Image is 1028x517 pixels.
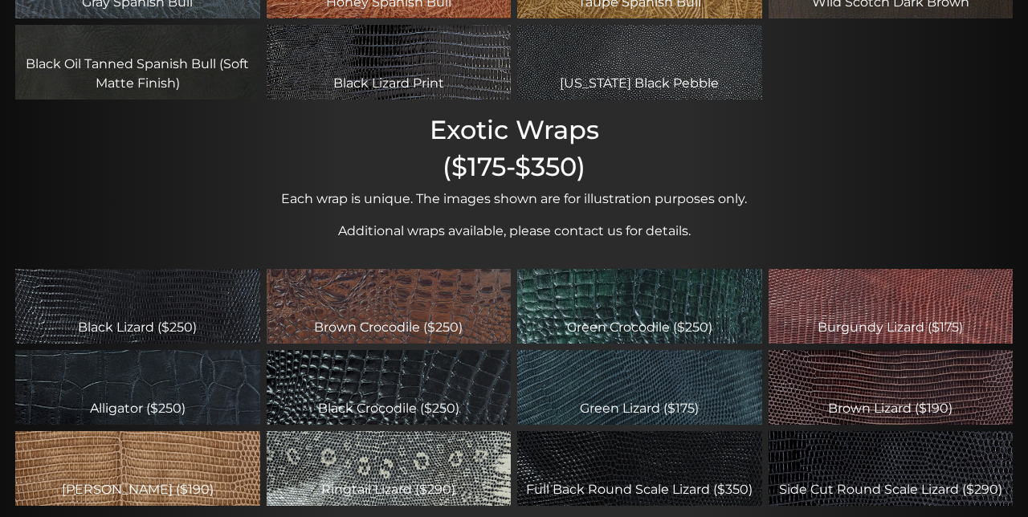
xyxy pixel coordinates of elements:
[517,431,762,506] div: Full Back Round Scale Lizard ($350)
[267,269,512,344] div: Brown Crocodile ($250)
[267,350,512,425] div: Black Crocodile ($250)
[769,269,1014,344] div: Burgundy Lizard ($175)
[15,350,260,425] div: Alligator ($250)
[517,350,762,425] div: Green Lizard ($175)
[15,431,260,506] div: [PERSON_NAME] ($190)
[15,25,260,100] div: Black Oil Tanned Spanish Bull (Soft Matte Finish)
[769,350,1014,425] div: Brown Lizard ($190)
[15,269,260,344] div: Black Lizard ($250)
[769,431,1014,506] div: Side Cut Round Scale Lizard ($290)
[517,269,762,344] div: Green Crocodile ($250)
[267,431,512,506] div: Ringtail Lizard ($290)
[517,25,762,100] div: [US_STATE] Black Pebble
[267,25,512,100] div: Black Lizard Print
